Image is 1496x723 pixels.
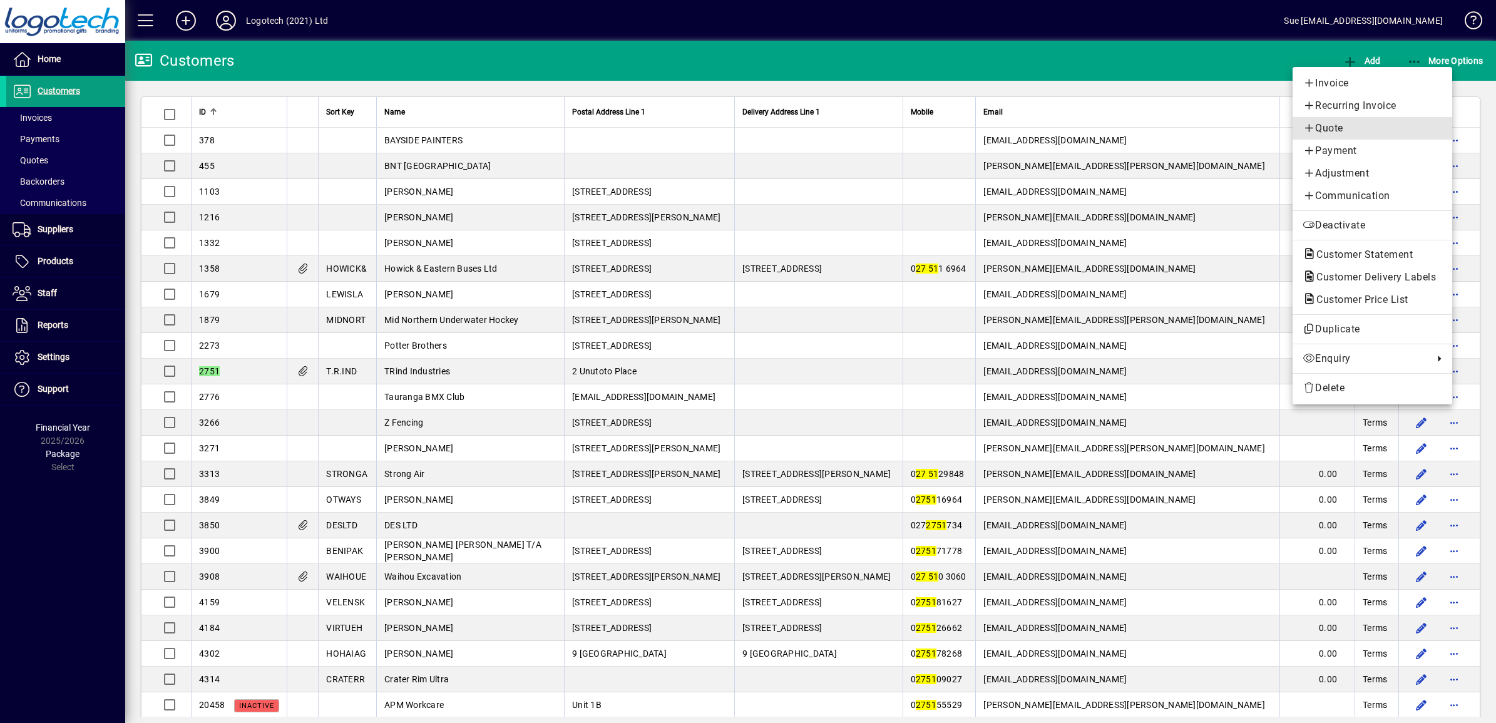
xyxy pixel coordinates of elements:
span: Payment [1303,143,1442,158]
span: Delete [1303,381,1442,396]
button: Deactivate customer [1293,214,1452,237]
span: Quote [1303,121,1442,136]
span: Enquiry [1303,351,1427,366]
span: Customer Price List [1303,294,1415,305]
span: Duplicate [1303,322,1442,337]
span: Customer Delivery Labels [1303,271,1442,283]
span: Recurring Invoice [1303,98,1442,113]
span: Customer Statement [1303,249,1419,260]
span: Communication [1303,188,1442,203]
span: Deactivate [1303,218,1442,233]
span: Adjustment [1303,166,1442,181]
span: Invoice [1303,76,1442,91]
